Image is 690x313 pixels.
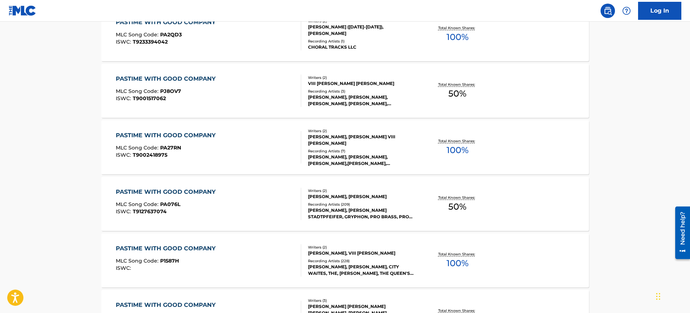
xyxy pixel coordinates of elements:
span: MLC Song Code : [116,258,160,264]
div: PASTIME WITH GOOD COMPANY [116,244,219,253]
div: Writers ( 2 ) [308,188,417,193]
span: 100 % [447,257,469,270]
span: PA2QD3 [160,31,182,38]
div: Writers ( 2 ) [308,128,417,134]
div: PASTIME WITH GOOD COMPANY [116,75,219,83]
div: PASTIME WITH GOOD COMPANY [116,188,219,196]
a: PASTIME WITH GOOD COMPANYMLC Song Code:PA27RNISWC:T9002418975Writers (2)[PERSON_NAME], [PERSON_NA... [101,120,589,174]
p: Total Known Shares: [438,82,477,87]
iframe: Chat Widget [654,278,690,313]
span: 50 % [448,200,466,213]
span: MLC Song Code : [116,31,160,38]
span: 100 % [447,31,469,44]
div: Recording Artists ( 7 ) [308,148,417,154]
div: PASTIME WITH GOOD COMPANY [116,18,219,27]
p: Total Known Shares: [438,195,477,200]
span: 100 % [447,144,469,157]
a: PASTIME WITH GOOD COMPANYMLC Song Code:PJ8OV7ISWC:T9001517062Writers (2)VIII [PERSON_NAME] [PERSO... [101,64,589,118]
div: VIII [PERSON_NAME] [PERSON_NAME] [308,80,417,87]
span: ISWC : [116,152,133,158]
div: [PERSON_NAME], [PERSON_NAME] [308,193,417,200]
div: PASTIME WITH GOOD COMPANY [116,131,219,140]
span: ISWC : [116,95,133,102]
iframe: Resource Center [670,204,690,262]
div: Writers ( 2 ) [308,245,417,250]
span: MLC Song Code : [116,144,160,151]
span: ISWC : [116,208,133,215]
span: T9002418975 [133,152,167,158]
div: Writers ( 3 ) [308,298,417,303]
div: [PERSON_NAME], [PERSON_NAME], [PERSON_NAME], [PERSON_NAME], [PERSON_NAME], [PERSON_NAME] [PERSON_... [308,94,417,107]
div: Recording Artists ( 228 ) [308,258,417,264]
span: ISWC : [116,39,133,45]
span: MLC Song Code : [116,201,160,207]
div: [PERSON_NAME] ([DATE]-[DATE]), [PERSON_NAME] [308,24,417,37]
div: Writers ( 2 ) [308,75,417,80]
span: ISWC : [116,265,133,271]
div: Recording Artists ( 209 ) [308,202,417,207]
div: Help [619,4,634,18]
span: PA27RN [160,144,181,151]
span: 50 % [448,87,466,100]
div: [PERSON_NAME], [PERSON_NAME], CITY WAITES, THE, [PERSON_NAME], THE QUEEN'S SIX [308,264,417,277]
span: T9233394042 [133,39,168,45]
span: T9127637074 [133,208,167,215]
div: PASTIME WITH GOOD COMPANY [116,301,219,309]
a: Log In [638,2,681,20]
img: MLC Logo [9,5,36,16]
span: P1587H [160,258,179,264]
span: T9001517062 [133,95,166,102]
div: Recording Artists ( 1 ) [308,39,417,44]
img: search [603,6,612,15]
span: PJ8OV7 [160,88,181,94]
a: PASTIME WITH GOOD COMPANYMLC Song Code:PA076LISWC:T9127637074Writers (2)[PERSON_NAME], [PERSON_NA... [101,177,589,231]
a: PASTIME WITH GOOD COMPANYMLC Song Code:P1587HISWC:Writers (2)[PERSON_NAME], VIII [PERSON_NAME]Rec... [101,233,589,287]
div: Recording Artists ( 3 ) [308,89,417,94]
span: PA076L [160,201,180,207]
div: [PERSON_NAME], [PERSON_NAME] STADTPFEIFER, GRYPHON, PRO BRASS, PRO BRASS [308,207,417,220]
div: [PERSON_NAME], [PERSON_NAME],[PERSON_NAME],[PERSON_NAME],[PERSON_NAME], [PERSON_NAME], [PERSON_NA... [308,154,417,167]
img: help [622,6,631,15]
p: Total Known Shares: [438,138,477,144]
div: [PERSON_NAME], VIII [PERSON_NAME] [308,250,417,256]
a: PASTIME WITH GOOD COMPANYMLC Song Code:PA2QD3ISWC:T9233394042Writers (2)[PERSON_NAME] ([DATE]-[DA... [101,7,589,61]
p: Total Known Shares: [438,251,477,257]
div: [PERSON_NAME], [PERSON_NAME] VIII [PERSON_NAME] [308,134,417,147]
a: Public Search [601,4,615,18]
p: Total Known Shares: [438,25,477,31]
div: Drag [656,286,660,307]
span: MLC Song Code : [116,88,160,94]
div: CHORAL TRACKS LLC [308,44,417,50]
